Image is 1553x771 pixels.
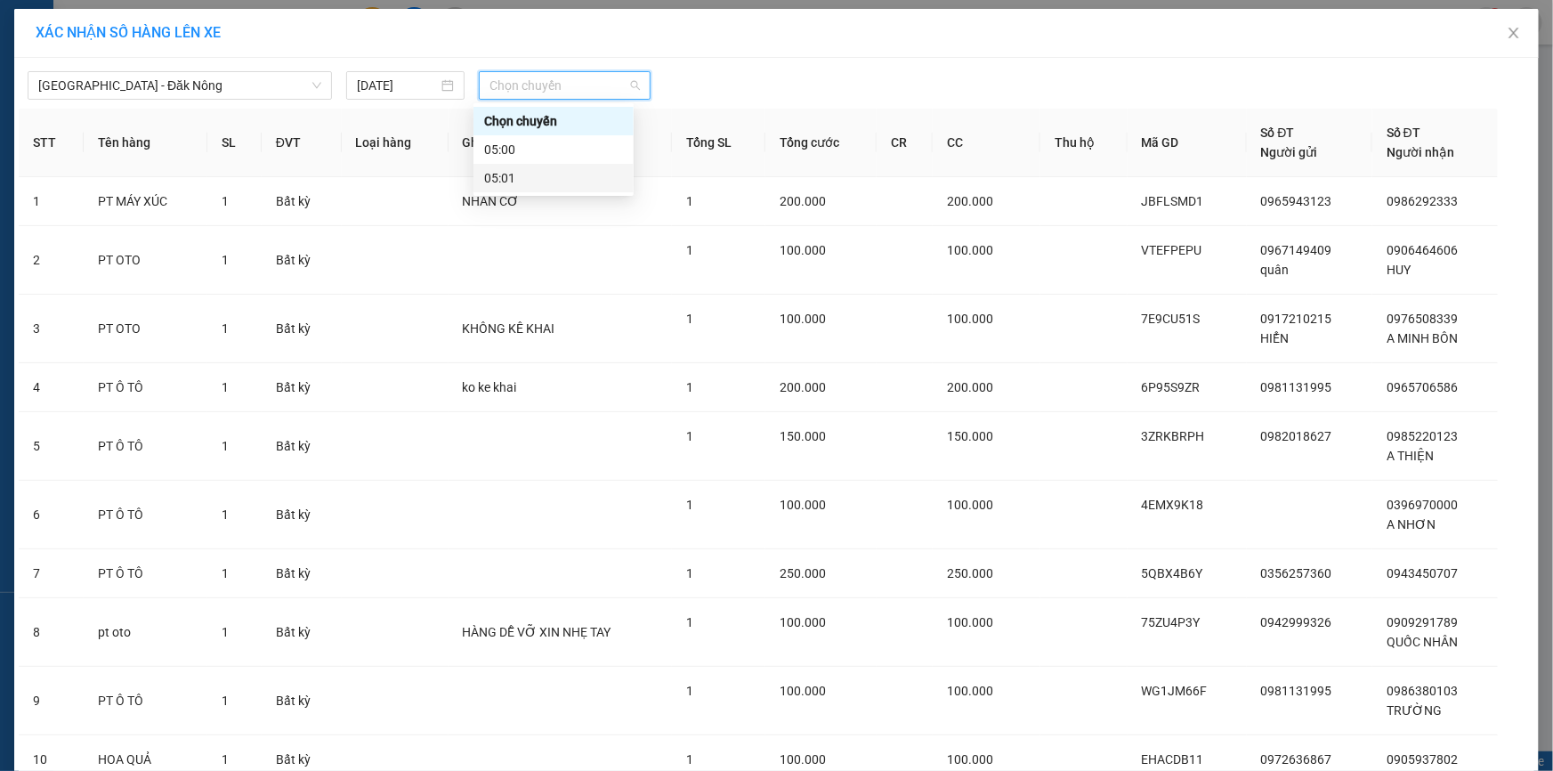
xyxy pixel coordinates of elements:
[1261,263,1290,277] span: quân
[947,380,993,394] span: 200.000
[1387,635,1458,649] span: QUỐC NHÂN
[262,412,342,481] td: Bất kỳ
[686,752,693,767] span: 1
[207,109,262,177] th: SL
[1261,194,1332,208] span: 0965943123
[1387,331,1458,345] span: A MINH BÔN
[84,177,207,226] td: PT MÁY XÚC
[1387,126,1420,140] span: Số ĐT
[19,598,84,667] td: 8
[947,312,993,326] span: 100.000
[1387,263,1411,277] span: HUY
[1387,312,1458,326] span: 0976508339
[19,226,84,295] td: 2
[1387,429,1458,443] span: 0985220123
[947,752,993,767] span: 100.000
[672,109,765,177] th: Tổng SL
[1142,429,1205,443] span: 3ZRKBRPH
[686,194,693,208] span: 1
[947,194,993,208] span: 200.000
[1142,498,1204,512] span: 4EMX9K18
[1261,126,1295,140] span: Số ĐT
[1261,331,1290,345] span: HIỂN
[1261,380,1332,394] span: 0981131995
[765,109,877,177] th: Tổng cước
[1261,752,1332,767] span: 0972636867
[222,752,229,767] span: 1
[1387,380,1458,394] span: 0965706586
[1142,312,1201,326] span: 7E9CU51S
[1507,26,1521,40] span: close
[686,429,693,443] span: 1
[10,127,143,157] h2: EHACDB11
[1261,566,1332,580] span: 0356257360
[780,380,826,394] span: 200.000
[686,566,693,580] span: 1
[38,72,321,99] span: Hà Nội - Đăk Nông
[933,109,1040,177] th: CC
[686,498,693,512] span: 1
[686,380,693,394] span: 1
[262,295,342,363] td: Bất kỳ
[463,321,555,336] span: KHÔNG KÊ KHAI
[780,684,826,698] span: 100.000
[84,667,207,735] td: PT Ô TÔ
[1142,684,1208,698] span: WG1JM66F
[463,194,520,208] span: NHÂN CƠ
[780,566,826,580] span: 250.000
[1387,684,1458,698] span: 0986380103
[222,625,229,639] span: 1
[780,615,826,629] span: 100.000
[686,312,693,326] span: 1
[222,694,229,708] span: 1
[19,295,84,363] td: 3
[222,566,229,580] span: 1
[1387,517,1436,532] span: A NHƠN
[780,498,826,512] span: 100.000
[84,226,207,295] td: PT OTO
[93,127,430,239] h2: VP Nhận: VP Đắk Mil
[1387,194,1458,208] span: 0986292333
[1142,752,1204,767] span: EHACDB11
[1387,703,1442,718] span: TRƯỜNG
[262,667,342,735] td: Bất kỳ
[84,295,207,363] td: PT OTO
[780,243,826,257] span: 100.000
[1142,194,1204,208] span: JBFLSMD1
[1387,449,1434,463] span: A THIỆN
[10,27,62,116] img: logo.jpg
[342,109,449,177] th: Loại hàng
[222,253,229,267] span: 1
[262,481,342,549] td: Bất kỳ
[222,321,229,336] span: 1
[262,363,342,412] td: Bất kỳ
[222,194,229,208] span: 1
[222,439,229,453] span: 1
[1261,312,1332,326] span: 0917210215
[463,625,611,639] span: HÀNG DỄ VỠ XIN NHẸ TAY
[84,412,207,481] td: PT Ô TÔ
[19,549,84,598] td: 7
[484,111,623,131] div: Chọn chuyến
[1261,429,1332,443] span: 0982018627
[1261,684,1332,698] span: 0981131995
[262,109,342,177] th: ĐVT
[947,429,993,443] span: 150.000
[19,412,84,481] td: 5
[1387,752,1458,767] span: 0905937802
[1387,615,1458,629] span: 0909291789
[947,566,993,580] span: 250.000
[489,72,640,99] span: Chọn chuyến
[84,598,207,667] td: pt oto
[686,243,693,257] span: 1
[1142,615,1201,629] span: 75ZU4P3Y
[71,14,160,122] b: Nhà xe Thiên Trung
[1387,243,1458,257] span: 0906464606
[947,243,993,257] span: 100.000
[1142,380,1201,394] span: 6P95S9ZR
[463,380,517,394] span: ko ke khai
[357,76,438,95] input: 16/08/2025
[238,14,430,44] b: [DOMAIN_NAME]
[1261,615,1332,629] span: 0942999326
[780,194,826,208] span: 200.000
